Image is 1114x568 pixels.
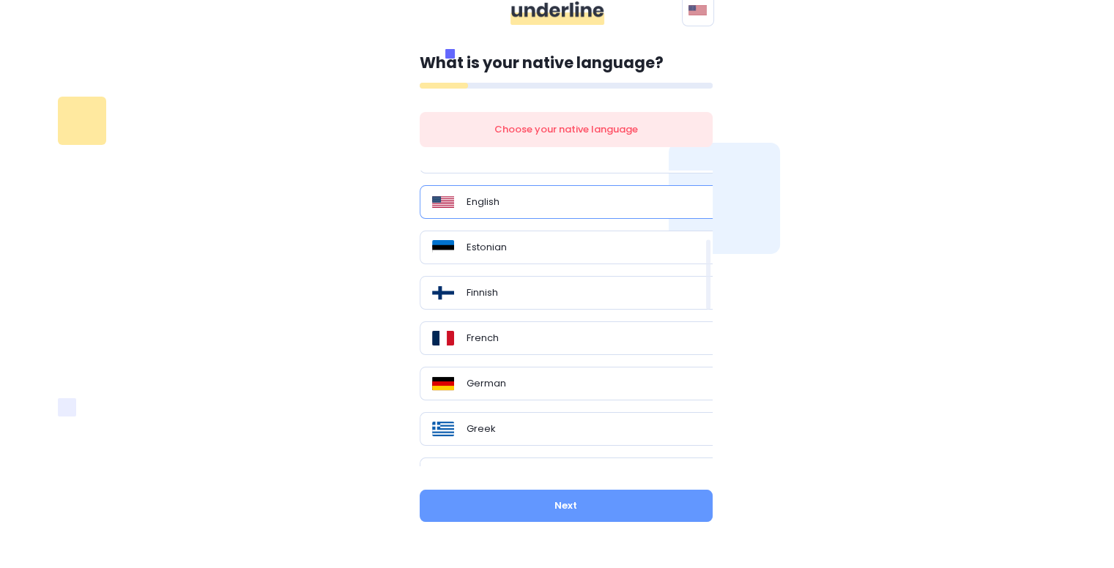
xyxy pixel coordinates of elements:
img: Flag_of_Greece.svg [432,422,454,436]
img: Flag_of_Germany.svg [432,376,454,391]
img: Flag_of_Estonia.svg [432,240,454,255]
p: What is your native language? [420,51,713,75]
img: svg+xml;base64,PHN2ZyB4bWxucz0iaHR0cDovL3d3dy53My5vcmcvMjAwMC9zdmciIHhtbG5zOnhsaW5rPSJodHRwOi8vd3... [688,4,707,16]
p: Greek [467,422,496,436]
img: Flag_of_the_United_States.svg [432,195,454,209]
img: Flag_of_France.svg [432,331,454,345]
button: Next [420,490,713,522]
p: French [467,331,499,345]
div: Choose your native language [420,112,713,147]
p: Estonian [467,240,507,255]
img: Flag_of_Finland.svg [432,285,454,300]
p: German [467,376,506,391]
p: English [467,195,500,209]
img: ddgMu+Zv+CXDCfumCWfsmuPlDdRfDDxAd9LAAAAAAElFTkSuQmCC [510,1,604,25]
p: Finnish [467,285,498,300]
